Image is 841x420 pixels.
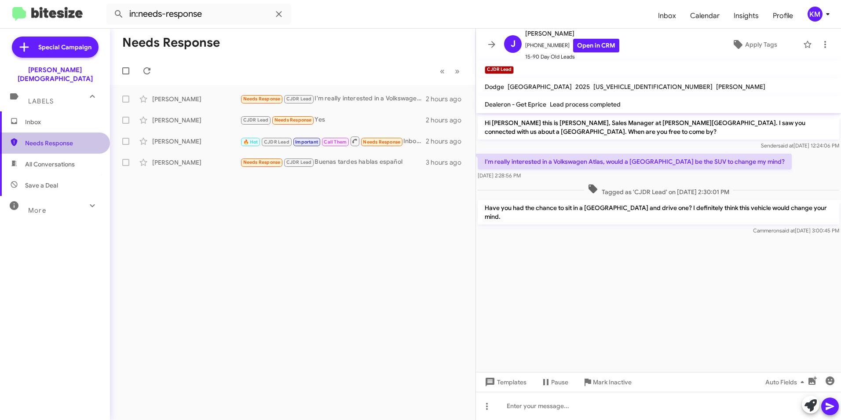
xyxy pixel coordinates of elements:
span: said at [779,227,795,234]
span: 15-90 Day Old Leads [525,52,619,61]
div: [PERSON_NAME] [152,95,240,103]
button: Templates [476,374,534,390]
span: 2025 [575,83,590,91]
p: Have you had the chance to sit in a [GEOGRAPHIC_DATA] and drive one? I definitely think this vehi... [478,200,839,225]
span: [US_VEHICLE_IDENTIFICATION_NUMBER] [593,83,713,91]
div: 3 hours ago [426,158,468,167]
span: Lead process completed [550,100,621,108]
span: Mark Inactive [593,374,632,390]
span: Sender [DATE] 12:24:06 PM [761,142,839,149]
span: Pause [551,374,568,390]
span: Special Campaign [38,43,91,52]
span: Templates [483,374,527,390]
p: I'm really interested in a Volkswagen Atlas, would a [GEOGRAPHIC_DATA] be the SUV to change my mind? [478,154,792,169]
span: Needs Response [274,117,312,123]
button: KM [800,7,831,22]
span: CJDR Lead [286,96,312,102]
button: Mark Inactive [575,374,639,390]
span: [PHONE_NUMBER] [525,39,619,52]
span: » [455,66,460,77]
span: [GEOGRAPHIC_DATA] [508,83,572,91]
button: Next [450,62,465,80]
a: Calendar [683,3,727,29]
span: Apply Tags [745,37,777,52]
nav: Page navigation example [435,62,465,80]
span: Call Them [324,139,347,145]
span: Labels [28,97,54,105]
div: KM [808,7,823,22]
span: Dealeron - Get Eprice [485,100,546,108]
p: Hi [PERSON_NAME] this is [PERSON_NAME], Sales Manager at [PERSON_NAME][GEOGRAPHIC_DATA]. I saw yo... [478,115,839,140]
span: Cammeron [DATE] 3:00:45 PM [753,227,839,234]
a: Profile [766,3,800,29]
div: 2 hours ago [426,95,468,103]
span: « [440,66,445,77]
div: 2 hours ago [426,137,468,146]
span: Inbox [25,118,100,126]
span: All Conversations [25,160,75,169]
a: Insights [727,3,766,29]
span: Tagged as 'CJDR Lead' on [DATE] 2:30:01 PM [584,184,733,196]
span: Dodge [485,83,504,91]
div: [PERSON_NAME] [152,158,240,167]
button: Apply Tags [709,37,799,52]
div: Inbound Call [240,136,426,147]
span: More [28,206,46,214]
a: Special Campaign [12,37,99,58]
div: Yes [240,115,426,125]
span: CJDR Lead [286,159,312,165]
small: CJDR Lead [485,66,514,74]
div: Buenas tardes hablas español [240,157,426,167]
span: J [511,37,516,51]
span: Needs Response [25,139,100,147]
input: Search [106,4,291,25]
span: CJDR Lead [243,117,269,123]
div: [PERSON_NAME] [152,137,240,146]
span: CJDR Lead [264,139,289,145]
span: [DATE] 2:28:56 PM [478,172,521,179]
span: Important [295,139,318,145]
span: [PERSON_NAME] [525,28,619,39]
div: I'm really interested in a Volkswagen Atlas, would a [GEOGRAPHIC_DATA] be the SUV to change my mind? [240,94,426,104]
span: Needs Response [363,139,400,145]
span: [PERSON_NAME] [716,83,765,91]
span: said at [778,142,793,149]
a: Open in CRM [573,39,619,52]
span: Auto Fields [765,374,808,390]
span: Needs Response [243,159,281,165]
span: Needs Response [243,96,281,102]
div: [PERSON_NAME] [152,116,240,125]
span: 🔥 Hot [243,139,258,145]
div: 2 hours ago [426,116,468,125]
button: Auto Fields [758,374,815,390]
span: Save a Deal [25,181,58,190]
button: Pause [534,374,575,390]
button: Previous [435,62,450,80]
h1: Needs Response [122,36,220,50]
a: Inbox [651,3,683,29]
